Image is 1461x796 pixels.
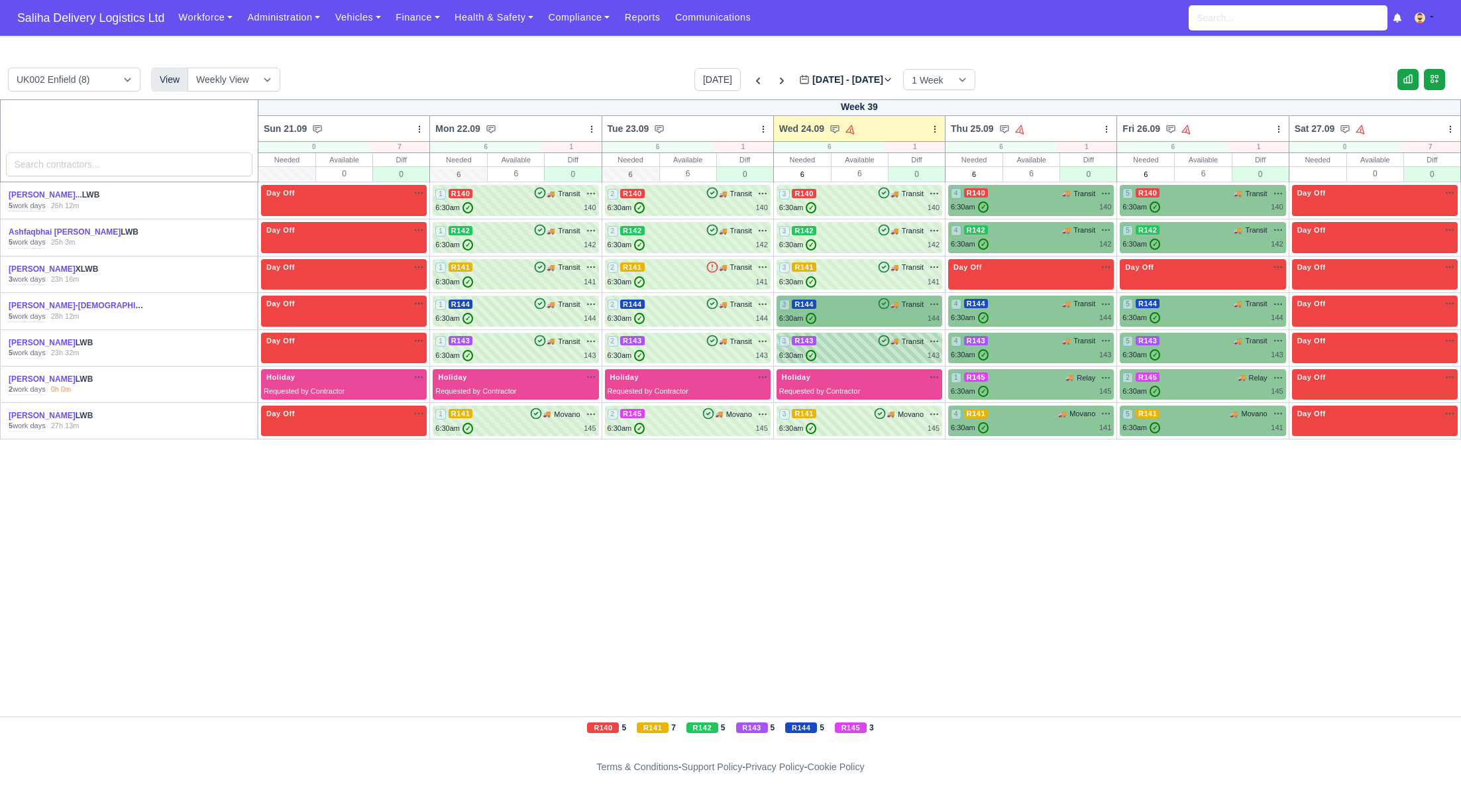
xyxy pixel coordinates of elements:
div: 6:30am [951,201,989,213]
span: 4 [951,188,961,199]
span: 🚚 [1062,188,1070,198]
div: 6:30am [435,202,473,213]
span: 🚚 [547,226,555,236]
span: R144 [620,300,645,309]
span: Day Off [1295,188,1328,198]
div: 6 [832,166,888,180]
div: 142 [1099,239,1111,250]
div: 6:30am [779,276,817,288]
span: Transit [1245,188,1267,199]
span: 🚚 [1238,372,1246,382]
strong: 5 [9,349,13,357]
span: 3 [779,300,790,310]
span: 4 [951,299,961,310]
div: Needed [1289,153,1346,166]
span: Day Off [1295,262,1328,272]
div: 6:30am [608,202,645,213]
div: 6:30am [608,350,645,361]
span: Sun 21.09 [264,122,307,135]
div: 141 [755,276,767,288]
a: [PERSON_NAME]... [9,190,82,199]
span: 🚚 [719,226,727,236]
div: 6:30am [435,350,473,361]
input: Search... [1189,5,1387,30]
div: 6:30am [1122,201,1160,213]
div: 0 [1289,142,1401,152]
div: 0 [258,142,370,152]
span: R144 [964,299,989,308]
a: Administration [240,5,327,30]
div: 1 [1228,142,1288,152]
span: ✓ [806,276,816,288]
span: 1 [435,336,446,347]
span: 🚚 [1234,336,1242,346]
span: Day Off [264,225,298,235]
div: View [151,68,188,91]
strong: 5 [9,238,13,246]
div: 1 [713,142,773,152]
div: Diff [717,153,773,166]
span: 🚚 [719,336,727,346]
div: 6:30am [435,313,473,324]
span: ✓ [1150,239,1160,250]
label: [DATE] - [DATE] [799,72,893,87]
div: 6 [488,166,544,180]
span: ✓ [806,313,816,324]
div: Available [488,153,544,166]
div: 142 [928,239,940,251]
span: Transit [1245,225,1267,236]
span: R141 [620,262,645,272]
span: R141 [449,262,473,272]
span: Day Off [264,262,298,272]
div: 143 [584,350,596,361]
span: ✓ [462,202,473,213]
div: Available [660,153,716,166]
div: 0 [316,166,372,180]
a: Reports [617,5,667,30]
a: Compliance [541,5,617,30]
a: Terms & Conditions [596,762,678,772]
div: 143 [1271,349,1283,361]
div: 6:30am [1122,239,1160,250]
div: 6:30am [779,350,817,361]
span: 1 [951,372,961,383]
div: LWB [9,190,146,201]
div: 6:30am [951,312,989,323]
span: Day Off [264,188,298,198]
div: Diff [1060,153,1116,166]
span: 🚚 [1234,299,1242,309]
span: Transit [730,262,752,273]
a: Saliha Delivery Logistics Ltd [11,5,171,31]
div: 6:30am [951,349,989,361]
div: 6:30am [779,202,817,213]
span: Movano [898,409,924,420]
span: Movano [1069,408,1095,420]
div: 6:30am [608,313,645,324]
div: LWB [9,300,146,312]
div: 142 [584,239,596,251]
span: 🚚 [1062,225,1070,235]
span: Transit [902,262,924,273]
div: 0 [1347,166,1403,180]
span: ✓ [634,313,645,324]
span: R140 [620,189,645,198]
div: Available [1347,153,1403,166]
span: ✓ [634,239,645,251]
div: work days [9,384,46,395]
div: 6:30am [608,276,645,288]
span: ✓ [806,239,816,251]
span: R142 [792,226,816,235]
a: Finance [388,5,447,30]
div: 140 [1099,201,1111,213]
div: Diff [1404,153,1460,166]
strong: 2 [9,385,13,393]
span: R143 [1136,336,1160,345]
div: 144 [928,313,940,324]
div: 6 [430,142,541,152]
button: [DATE] [694,68,741,91]
span: 2 [1122,372,1133,383]
span: 4 [951,336,961,347]
div: 0 [889,166,945,182]
span: ✓ [462,350,473,361]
